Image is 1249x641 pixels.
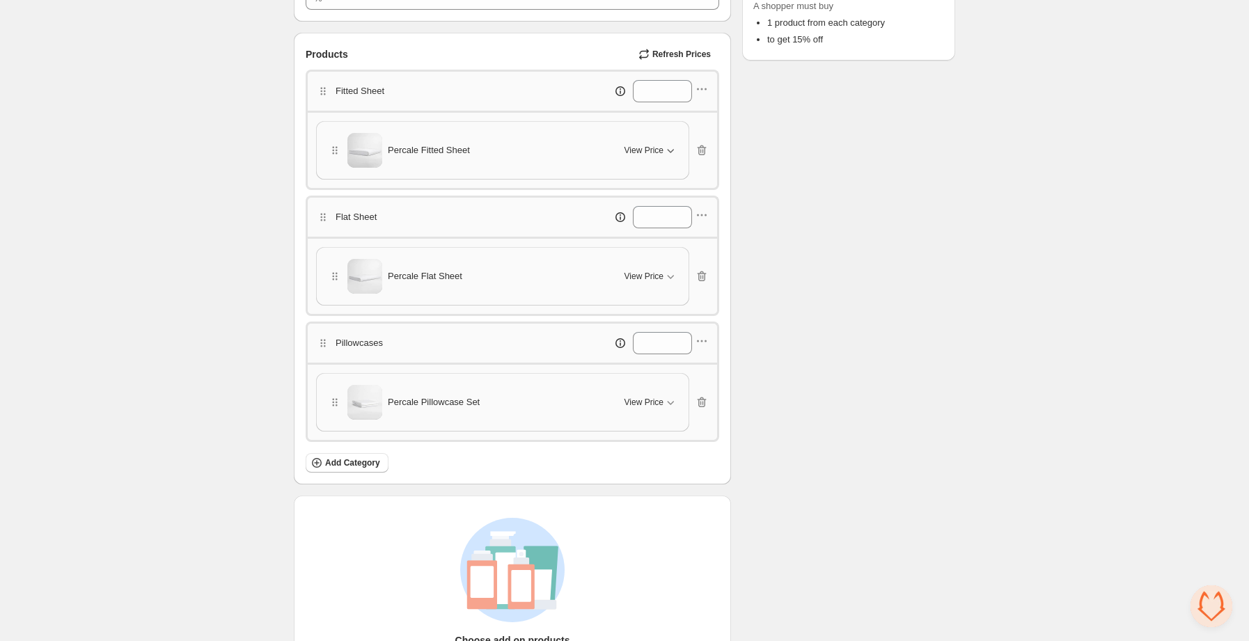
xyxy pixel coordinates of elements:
[336,210,377,224] p: Flat Sheet
[336,84,384,98] p: Fitted Sheet
[1191,585,1232,627] a: Відкритий чат
[388,395,480,409] span: Percale Pillowcase Set
[347,259,382,294] img: Percale Flat Sheet
[652,49,711,60] span: Refresh Prices
[388,269,462,283] span: Percale Flat Sheet
[624,397,663,408] span: View Price
[616,265,686,287] button: View Price
[633,45,719,64] button: Refresh Prices
[347,385,382,420] img: Percale Pillowcase Set
[325,457,380,468] span: Add Category
[306,47,348,61] span: Products
[347,133,382,168] img: Percale Fitted Sheet
[336,336,383,350] p: Pillowcases
[388,143,470,157] span: Percale Fitted Sheet
[616,139,686,161] button: View Price
[624,145,663,156] span: View Price
[616,391,686,413] button: View Price
[306,453,388,473] button: Add Category
[767,16,944,30] li: 1 product from each category
[624,271,663,282] span: View Price
[767,33,944,47] li: to get 15% off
